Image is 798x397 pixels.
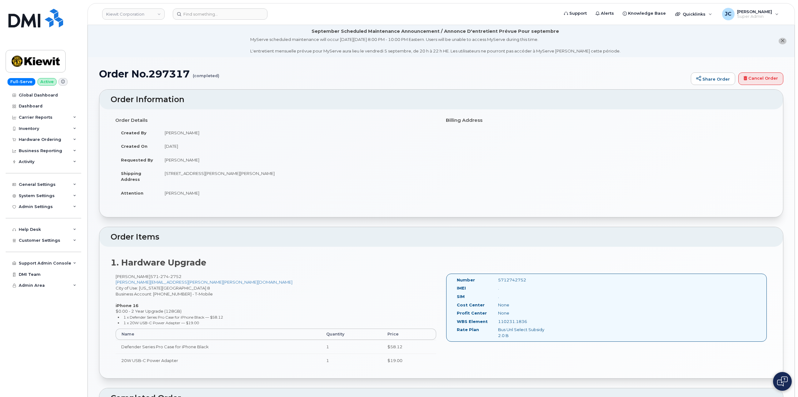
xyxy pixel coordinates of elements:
div: [PERSON_NAME] City of Use: [US_STATE][GEOGRAPHIC_DATA] 8 Business Account: [PHONE_NUMBER] - T-Mob... [111,274,441,373]
td: [PERSON_NAME] [159,153,436,167]
strong: Created On [121,144,147,149]
button: close notification [779,38,786,44]
h2: Order Information [111,95,772,104]
label: Profit Center [457,310,487,316]
h1: Order No.297317 [99,68,688,79]
td: [DATE] [159,139,436,153]
div: . [493,285,551,291]
h4: Billing Address [446,118,767,123]
td: [PERSON_NAME] [159,186,436,200]
strong: Created By [121,130,147,135]
h2: Order Items [111,233,772,241]
div: None [493,302,551,308]
div: 5712742752 [493,277,551,283]
span: 274 [159,274,169,279]
td: $58.12 [382,340,436,354]
small: (completed) [193,68,219,78]
td: Defender Series Pro Case for iPhone Black [116,340,321,354]
label: SIM [457,294,465,300]
strong: 1. Hardware Upgrade [111,257,206,268]
div: September Scheduled Maintenance Announcement / Annonce D'entretient Prévue Pour septembre [312,28,559,35]
td: $19.00 [382,354,436,367]
td: 20W USB-C Power Adapter [116,354,321,367]
span: 2752 [169,274,182,279]
h4: Order Details [115,118,436,123]
th: Price [382,329,436,340]
div: . [493,294,551,300]
small: 1 x Defender Series Pro Case for iPhone Black — $58.12 [123,315,223,320]
label: Number [457,277,475,283]
label: Rate Plan [457,327,479,333]
strong: Requested By [121,157,153,162]
strong: Attention [121,191,143,196]
a: [PERSON_NAME][EMAIL_ADDRESS][PERSON_NAME][PERSON_NAME][DOMAIN_NAME] [116,280,292,285]
td: 1 [321,354,382,367]
small: 1 x 20W USB-C Power Adapter — $19.00 [123,320,199,325]
strong: iPhone 16 [116,303,138,308]
th: Name [116,329,321,340]
td: [PERSON_NAME] [159,126,436,140]
img: Open chat [777,376,788,386]
td: [STREET_ADDRESS][PERSON_NAME][PERSON_NAME] [159,166,436,186]
div: MyServe scheduled maintenance will occur [DATE][DATE] 8:00 PM - 10:00 PM Eastern. Users will be u... [250,37,621,54]
div: 110231.1836 [493,319,551,325]
a: Cancel Order [738,72,783,85]
label: Cost Center [457,302,485,308]
a: Share Order [691,72,735,85]
label: WBS Element [457,319,488,325]
strong: Shipping Address [121,171,141,182]
th: Quantity [321,329,382,340]
span: 571 [150,274,182,279]
div: Bus Unl Select Subsidy 2.0 B [493,327,551,338]
td: 1 [321,340,382,354]
label: IMEI [457,285,466,291]
div: None [493,310,551,316]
